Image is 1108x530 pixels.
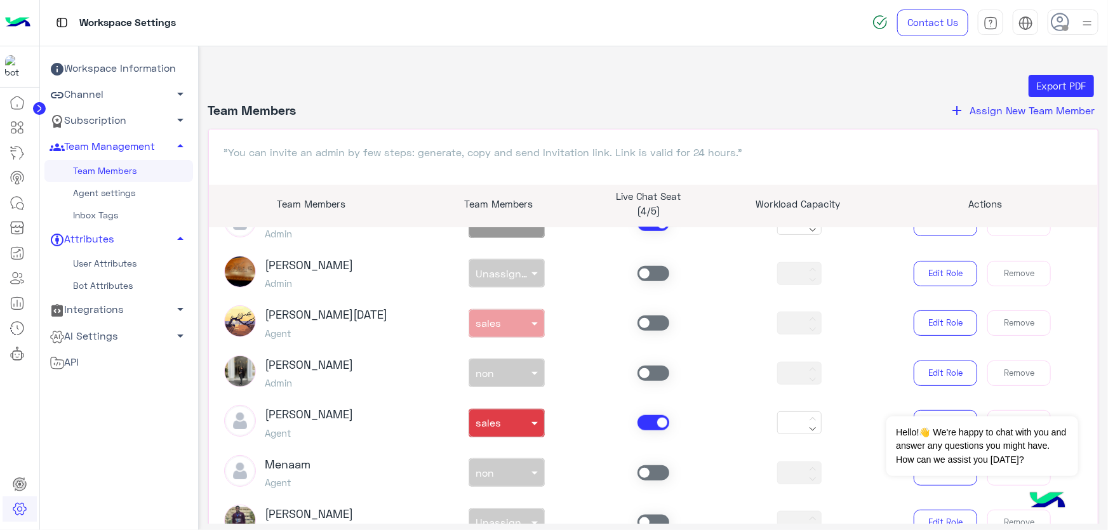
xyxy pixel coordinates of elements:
h5: Admin [265,377,354,388]
img: picture [224,355,256,387]
h5: Agent [265,427,354,439]
span: arrow_drop_down [173,112,189,128]
p: Workload Capacity [733,197,864,211]
a: Team Members [44,160,193,182]
a: Bot Attributes [44,275,193,297]
a: API [44,349,193,375]
p: "You can invite an admin by few steps: generate, copy and send Invitation link. Link is valid for... [224,145,1083,160]
span: Export PDF [1036,80,1086,91]
img: tab [1018,16,1033,30]
a: Contact Us [897,10,968,36]
span: Assign New Team Member [970,104,1095,116]
span: arrow_drop_down [173,301,189,317]
p: Workspace Settings [79,15,176,32]
button: Remove [987,310,1051,336]
p: Team Members [209,197,415,211]
a: Team Management [44,134,193,160]
img: ACg8ocJAd9cmCV_lg36ov6Kt_yM79juuS8Adv9pU2f3caa9IOlWTjQo=s96-c [224,305,256,337]
button: addAssign New Team Member [945,102,1098,119]
img: spinner [872,15,888,30]
img: tab [984,16,998,30]
span: API [50,354,79,371]
span: arrow_drop_up [173,231,189,246]
img: tab [54,15,70,30]
a: Integrations [44,297,193,323]
img: profile [1079,15,1095,31]
span: arrow_drop_down [173,86,189,102]
h3: [PERSON_NAME] [265,507,354,521]
a: Agent settings [44,182,193,204]
span: arrow_drop_down [173,328,189,343]
button: Edit Role [914,361,977,386]
h5: Admin [265,228,354,239]
p: Actions [883,197,1088,211]
a: Workspace Information [44,56,193,82]
h4: Team Members [208,102,297,119]
button: Export PDF [1029,75,1094,98]
h3: [PERSON_NAME][DATE] [265,308,388,322]
a: User Attributes [44,253,193,275]
button: Remove [987,261,1051,286]
img: 713415422032625 [5,55,28,78]
a: Subscription [44,108,193,134]
a: Attributes [44,227,193,253]
h5: Agent [265,328,388,339]
a: AI Settings [44,323,193,349]
img: picture [224,256,256,288]
button: Remove [987,361,1051,386]
p: Team Members [433,197,564,211]
span: Hello!👋 We're happy to chat with you and answer any questions you might have. How can we assist y... [886,416,1078,476]
img: defaultAdmin.png [224,405,256,437]
button: Edit Role [914,310,977,336]
img: defaultAdmin.png [224,455,256,487]
span: arrow_drop_up [173,138,189,154]
a: Channel [44,82,193,108]
a: tab [978,10,1003,36]
a: Inbox Tags [44,204,193,227]
img: hulul-logo.png [1025,479,1070,524]
h3: [PERSON_NAME] [265,258,354,272]
img: Logo [5,10,30,36]
button: Edit Role [914,261,977,286]
h3: Menaam [265,458,311,472]
h5: Admin [265,277,354,289]
p: Live Chat Seat [583,189,714,204]
h3: [PERSON_NAME] [265,407,354,421]
i: add [949,103,964,118]
p: (4/5) [583,204,714,218]
h5: Agent [265,477,311,488]
h3: [PERSON_NAME] [265,358,354,372]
